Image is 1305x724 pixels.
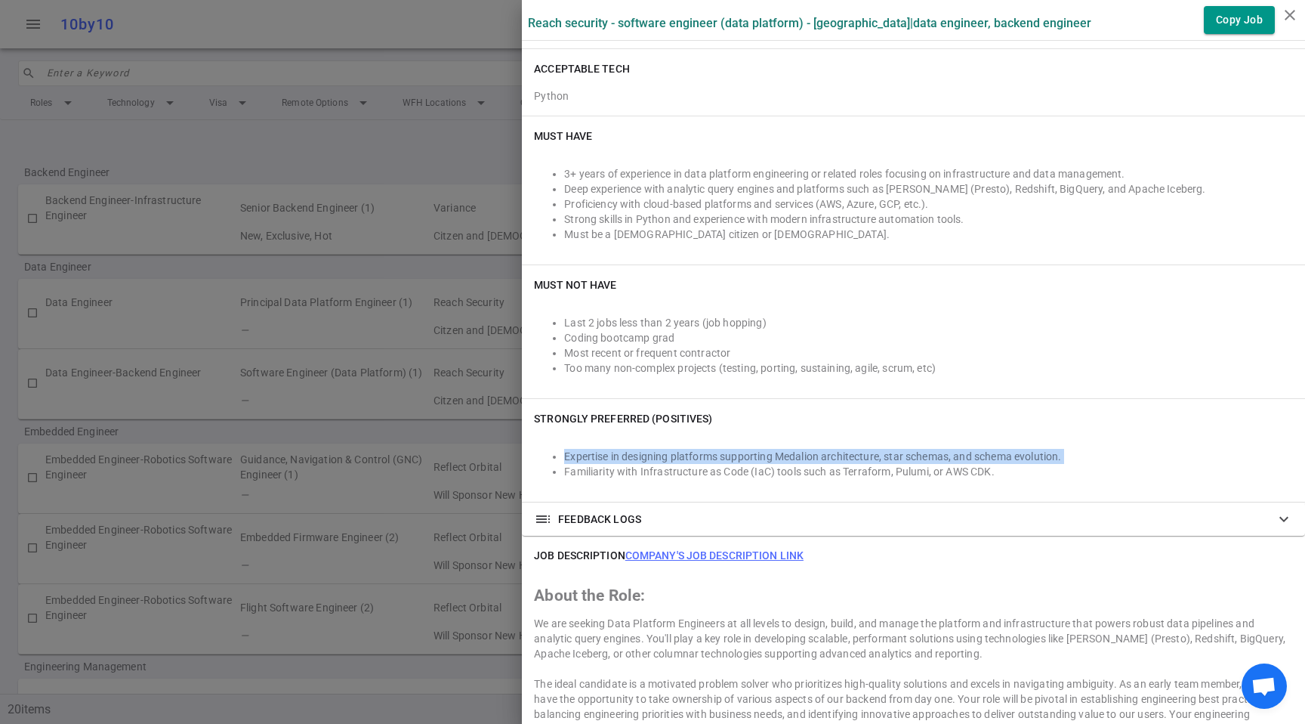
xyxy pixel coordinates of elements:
li: 3+ years of experience in data platform engineering or related roles focusing on infrastructure a... [564,166,1293,181]
li: Must be a [DEMOGRAPHIC_DATA] citizen or [DEMOGRAPHIC_DATA]. [564,227,1293,242]
h6: Strongly Preferred (Positives) [534,411,712,426]
i: close [1281,6,1299,24]
div: FEEDBACK LOGS [522,503,1305,536]
li: Strong skills in Python and experience with modern infrastructure automation tools. [564,212,1293,227]
h6: JOB DESCRIPTION [534,548,804,563]
li: Coding bootcamp grad [564,330,1293,345]
li: Deep experience with analytic query engines and platforms such as [PERSON_NAME] (Presto), Redshif... [564,181,1293,196]
li: Familiarity with Infrastructure as Code (IaC) tools such as Terraform, Pulumi, or AWS CDK. [564,464,1293,479]
h6: ACCEPTABLE TECH [534,61,630,76]
li: Last 2 jobs less than 2 years (job hopping) [564,315,1293,330]
button: Copy Job [1204,6,1275,34]
h2: About the Role: [534,588,1293,603]
div: We are seeking Data Platform Engineers at all levels to design, build, and manage the platform an... [534,616,1293,661]
a: Company's job description link [625,549,804,562]
span: expand_more [1275,510,1293,528]
h6: Must NOT Have [534,277,616,292]
label: Reach Security - Software Engineer (Data Platform) - [GEOGRAPHIC_DATA] | Data Engineer, Backend E... [528,16,1091,30]
li: Too many non-complex projects (testing, porting, sustaining, agile, scrum, etc) [564,360,1293,376]
li: Most recent or frequent contractor [564,345,1293,360]
div: Open chat [1242,664,1287,709]
span: toc [534,510,552,528]
div: Python [534,82,1293,104]
h6: Must Have [534,128,592,144]
li: Expertise in designing platforms supporting Medalion architecture, star schemas, and schema evolu... [564,449,1293,464]
li: Proficiency with cloud-based platforms and services (AWS, Azure, GCP, etc.). [564,196,1293,212]
span: FEEDBACK LOGS [558,512,641,527]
